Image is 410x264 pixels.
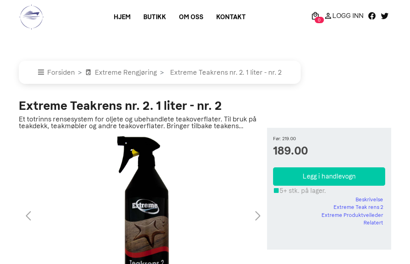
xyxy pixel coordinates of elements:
[273,143,385,159] span: 189.00
[210,10,252,24] a: Kontakt
[322,211,383,219] a: Extreme Produktveileder
[334,203,383,211] a: Extreme Teak rens 2
[38,68,75,76] a: Forsiden
[19,4,44,30] img: logo
[322,11,366,20] a: Logg Inn
[19,61,391,84] nav: breadcrumb
[137,10,173,24] a: Butikk
[273,167,385,186] button: Legg i handlevogn
[364,219,383,227] a: Relatert
[273,187,279,195] i: På lager
[309,11,322,20] a: 0
[85,68,157,76] a: Extreme Rengjøring
[315,17,324,23] span: 0
[107,10,137,24] a: Hjem
[167,68,281,76] a: Extreme Teakrens nr. 2. 1 liter - nr. 2
[356,196,383,204] a: Beskrivelse
[19,116,267,129] p: Et totrinns rensesystem for oljete og ubehandlete teakoverflater. Til bruk på teakdekk, teakmøble...
[173,10,210,24] a: Om oss
[19,100,267,112] h2: Extreme Teakrens nr. 2. 1 liter - nr. 2
[273,186,385,196] div: 5+ stk. på lager.
[273,136,385,143] small: Før: 219.00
